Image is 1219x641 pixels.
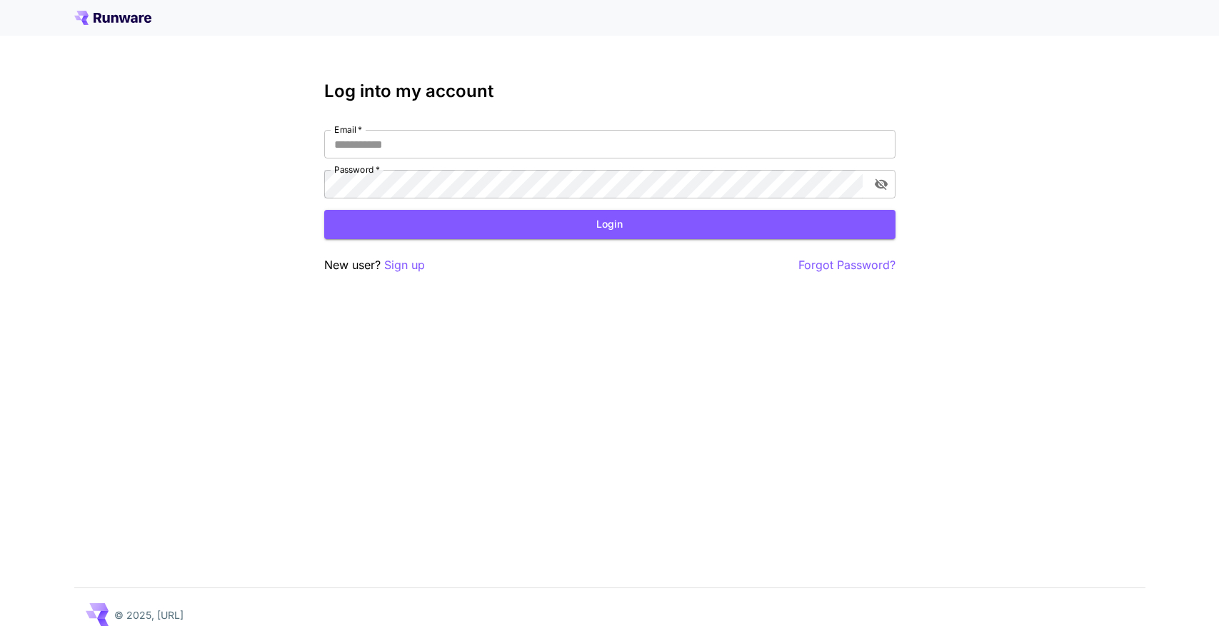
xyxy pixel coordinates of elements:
button: Sign up [384,256,425,274]
button: Login [324,210,896,239]
button: toggle password visibility [868,171,894,197]
button: Forgot Password? [798,256,896,274]
p: © 2025, [URL] [114,607,184,622]
label: Password [334,163,380,176]
p: New user? [324,256,425,274]
label: Email [334,123,362,136]
h3: Log into my account [324,81,896,101]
